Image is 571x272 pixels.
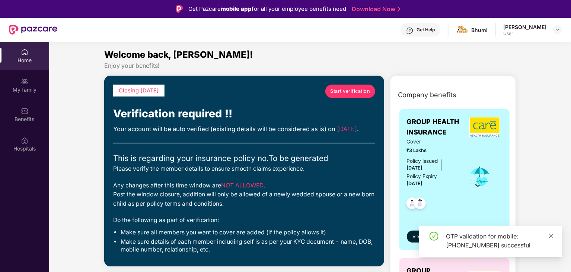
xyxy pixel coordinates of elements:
[407,173,437,180] div: Policy Expiry
[407,117,468,138] span: GROUP HEALTH INSURANCE
[503,31,546,37] div: User
[430,232,438,241] span: check-circle
[398,90,457,100] span: Company benefits
[412,233,438,240] span: View details
[325,85,375,98] a: Start verification
[21,107,28,115] img: svg+xml;base64,PHN2ZyBpZD0iQmVuZWZpdHMiIHhtbG5zPSJodHRwOi8vd3d3LnczLm9yZy8yMDAwL3N2ZyIgd2lkdGg9Ij...
[188,4,346,13] div: Get Pazcare for all your employee benefits need
[221,182,264,189] span: NOT ALLOWED
[407,165,423,171] span: [DATE]
[549,233,554,238] span: close
[446,232,553,250] div: OTP validation for mobile: [PHONE_NUMBER] successful
[407,138,458,146] span: Cover
[407,181,423,186] span: [DATE]
[113,105,375,122] div: Verification required !!
[21,78,28,85] img: svg+xml;base64,PHN2ZyB3aWR0aD0iMjAiIGhlaWdodD0iMjAiIHZpZXdCb3g9IjAgMCAyMCAyMCIgZmlsbD0ibm9uZSIgeG...
[121,229,375,237] li: Make sure all members you want to cover are added (if the policy allows it)
[121,238,375,254] li: Make sure details of each member including self is as per your KYC document - name, DOB, mobile n...
[113,164,375,174] div: Please verify the member details to ensure smooth claims experience.
[337,125,357,133] span: [DATE]
[407,231,444,243] button: View details
[21,48,28,56] img: svg+xml;base64,PHN2ZyBpZD0iSG9tZSIgeG1sbnM9Imh0dHA6Ly93d3cudzMub3JnLzIwMDAvc3ZnIiB3aWR0aD0iMjAiIG...
[407,157,438,165] div: Policy issued
[469,117,500,137] img: insurerLogo
[113,124,375,134] div: Your account will be auto verified (existing details will be considered as is) on .
[411,195,429,214] img: svg+xml;base64,PHN2ZyB4bWxucz0iaHR0cDovL3d3dy53My5vcmcvMjAwMC9zdmciIHdpZHRoPSI0OC45NDMiIGhlaWdodD...
[176,5,183,13] img: Logo
[119,87,159,94] span: Closing [DATE]
[457,25,468,35] img: bhumi%20(1).jpg
[104,49,253,60] span: Welcome back, [PERSON_NAME]!
[407,147,458,154] span: ₹3 Lakhs
[113,216,375,225] div: Do the following as part of verification:
[503,23,546,31] div: [PERSON_NAME]
[104,62,516,70] div: Enjoy your benefits!
[9,25,57,35] img: New Pazcare Logo
[471,26,488,34] div: Bhumi
[330,88,370,95] span: Start verification
[398,5,401,13] img: Stroke
[555,27,561,33] img: svg+xml;base64,PHN2ZyBpZD0iRHJvcGRvd24tMzJ4MzIiIHhtbG5zPSJodHRwOi8vd3d3LnczLm9yZy8yMDAwL3N2ZyIgd2...
[21,137,28,144] img: svg+xml;base64,PHN2ZyBpZD0iSG9zcGl0YWxzIiB4bWxucz0iaHR0cDovL3d3dy53My5vcmcvMjAwMC9zdmciIHdpZHRoPS...
[417,27,435,33] div: Get Help
[221,5,252,12] strong: mobile app
[403,195,421,214] img: svg+xml;base64,PHN2ZyB4bWxucz0iaHR0cDovL3d3dy53My5vcmcvMjAwMC9zdmciIHdpZHRoPSI0OC45NDMiIGhlaWdodD...
[113,181,375,209] div: Any changes after this time window are . Post the window closure, addition will only be allowed o...
[468,164,492,189] img: icon
[113,152,375,164] div: This is regarding your insurance policy no. To be generated
[406,27,414,34] img: svg+xml;base64,PHN2ZyBpZD0iSGVscC0zMngzMiIgeG1sbnM9Imh0dHA6Ly93d3cudzMub3JnLzIwMDAvc3ZnIiB3aWR0aD...
[352,5,398,13] a: Download Now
